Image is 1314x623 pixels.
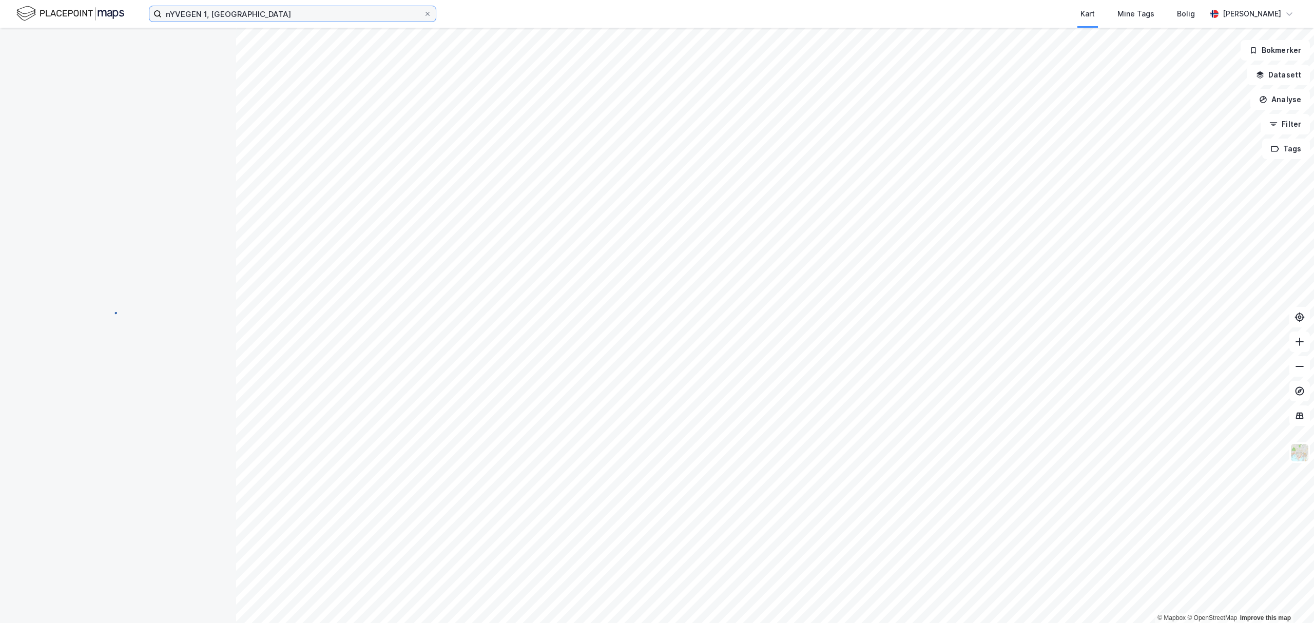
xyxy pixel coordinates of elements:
[1263,574,1314,623] iframe: Chat Widget
[162,6,423,22] input: Søk på adresse, matrikkel, gårdeiere, leietakere eller personer
[16,5,124,23] img: logo.f888ab2527a4732fd821a326f86c7f29.svg
[1250,89,1310,110] button: Analyse
[1290,443,1309,462] img: Z
[110,311,126,327] img: spinner.a6d8c91a73a9ac5275cf975e30b51cfb.svg
[1241,40,1310,61] button: Bokmerker
[1187,614,1237,621] a: OpenStreetMap
[1240,614,1291,621] a: Improve this map
[1223,8,1281,20] div: [PERSON_NAME]
[1263,574,1314,623] div: Kontrollprogram for chat
[1117,8,1154,20] div: Mine Tags
[1080,8,1095,20] div: Kart
[1177,8,1195,20] div: Bolig
[1261,114,1310,134] button: Filter
[1262,139,1310,159] button: Tags
[1157,614,1186,621] a: Mapbox
[1247,65,1310,85] button: Datasett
